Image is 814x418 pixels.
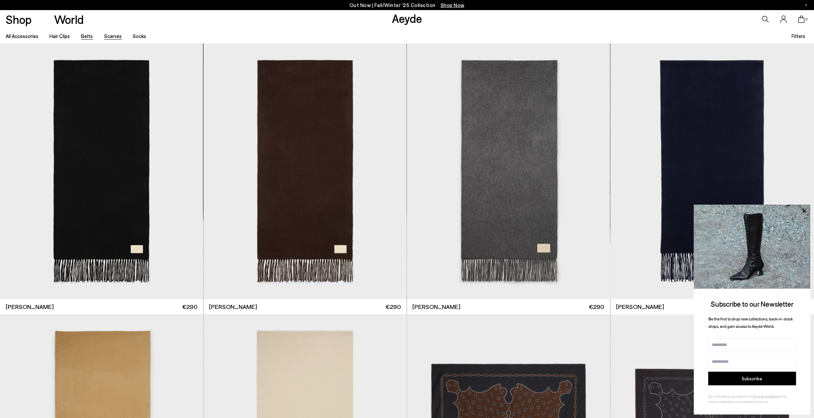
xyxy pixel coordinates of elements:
span: Subscribe to our Newsletter [711,300,794,308]
button: Subscribe [708,372,796,385]
img: 2a6287a1333c9a56320fd6e7b3c4a9a9.jpg [694,205,811,289]
span: By subscribing, you agree to our [709,394,752,398]
a: 0 [798,15,805,23]
img: Bela Cashmere Scarf [203,43,406,299]
a: World [54,13,84,25]
img: Bela Cashmere Scarf [204,43,407,299]
a: 3 / 3 1 / 3 2 / 3 3 / 3 1 / 3 Next slide Previous slide [204,43,407,299]
img: Bela Cashmere Scarf [407,43,610,299]
div: 2 / 3 [407,43,610,299]
a: Shop [6,13,32,25]
span: €290 [589,303,605,311]
span: Be the first to shop new collections, back-in-stock drops, and gain access to Aeyde World. [709,316,793,329]
span: Filters [792,33,806,39]
a: Hair Clips [49,33,70,39]
span: €290 [385,303,401,311]
a: [PERSON_NAME] €290 [204,299,407,314]
div: 1 / 3 [204,43,407,299]
span: [PERSON_NAME] [616,303,664,311]
a: Socks [133,33,146,39]
span: [PERSON_NAME] [6,303,54,311]
a: [PERSON_NAME] €290 [407,299,610,314]
a: Belts [81,33,93,39]
div: 2 / 3 [203,43,406,299]
span: 0 [805,18,808,21]
a: All accessories [6,33,38,39]
span: Navigate to /collections/new-in [441,2,464,8]
img: Bela Cashmere Scarf [610,43,813,299]
a: Terms & Conditions [752,394,779,398]
div: 1 / 3 [407,43,610,299]
a: Aeyde [392,11,422,25]
p: Out Now | Fall/Winter ‘25 Collection [350,1,464,9]
span: [PERSON_NAME] [413,303,461,311]
span: [PERSON_NAME] [209,303,257,311]
div: 2 / 3 [610,43,813,299]
a: Scarves [104,33,122,39]
span: €290 [182,303,198,311]
a: 3 / 3 1 / 3 2 / 3 3 / 3 1 / 3 Next slide Previous slide [407,43,610,299]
